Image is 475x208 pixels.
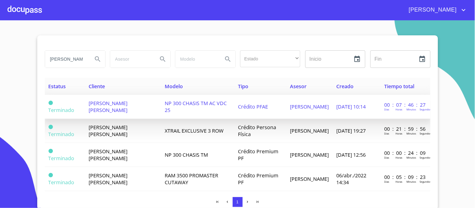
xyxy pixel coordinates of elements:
[290,127,329,134] span: [PERSON_NAME]
[395,132,402,135] p: Horas
[238,148,279,162] span: Crédito Premium PF
[238,83,248,90] span: Tipo
[89,83,105,90] span: Cliente
[404,5,460,15] span: [PERSON_NAME]
[165,127,224,134] span: XTRAIL EXCLUSIVE 3 ROW
[175,51,218,68] input: search
[49,179,75,186] span: Terminado
[49,131,75,138] span: Terminado
[406,132,416,135] p: Minutos
[337,151,366,158] span: [DATE] 12:56
[406,156,416,159] p: Minutos
[236,200,239,204] span: 1
[384,83,414,90] span: Tiempo total
[220,52,235,67] button: Search
[420,132,431,135] p: Segundos
[395,180,402,183] p: Horas
[290,175,329,182] span: [PERSON_NAME]
[384,132,389,135] p: Dias
[240,50,300,67] div: ​
[404,5,467,15] button: account of current user
[384,125,426,132] p: 00 : 21 : 59 : 56
[420,180,431,183] p: Segundos
[406,108,416,111] p: Minutos
[238,172,279,186] span: Crédito Premium PF
[49,107,75,114] span: Terminado
[89,172,127,186] span: [PERSON_NAME] [PERSON_NAME]
[155,52,170,67] button: Search
[337,172,367,186] span: 06/abr./2022 14:34
[337,103,366,110] span: [DATE] 10:14
[89,124,127,138] span: [PERSON_NAME] [PERSON_NAME]
[290,83,307,90] span: Asesor
[49,173,53,177] span: Terminado
[49,155,75,162] span: Terminado
[238,103,268,110] span: Crédito PFAE
[110,51,153,68] input: search
[384,101,426,108] p: 00 : 07 : 46 : 27
[165,151,208,158] span: NP 300 CHASIS TM
[395,108,402,111] p: Horas
[165,100,227,114] span: NP 300 CHASIS TM AC VDC 25
[165,83,183,90] span: Modelo
[420,108,431,111] p: Segundos
[395,156,402,159] p: Horas
[49,149,53,153] span: Terminado
[89,148,127,162] span: [PERSON_NAME] [PERSON_NAME]
[406,180,416,183] p: Minutos
[420,156,431,159] p: Segundos
[384,108,389,111] p: Dias
[90,52,105,67] button: Search
[384,156,389,159] p: Dias
[337,127,366,134] span: [DATE] 19:27
[384,150,426,156] p: 00 : 00 : 24 : 09
[384,180,389,183] p: Dias
[290,103,329,110] span: [PERSON_NAME]
[45,51,88,68] input: search
[238,124,276,138] span: Crédito Persona Física
[290,151,329,158] span: [PERSON_NAME]
[337,83,354,90] span: Creado
[49,83,66,90] span: Estatus
[165,172,218,186] span: RAM 3500 PROMASTER CUTAWAY
[89,100,127,114] span: [PERSON_NAME] [PERSON_NAME]
[49,101,53,105] span: Terminado
[49,125,53,129] span: Terminado
[233,197,243,207] button: 1
[384,174,426,180] p: 00 : 05 : 09 : 23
